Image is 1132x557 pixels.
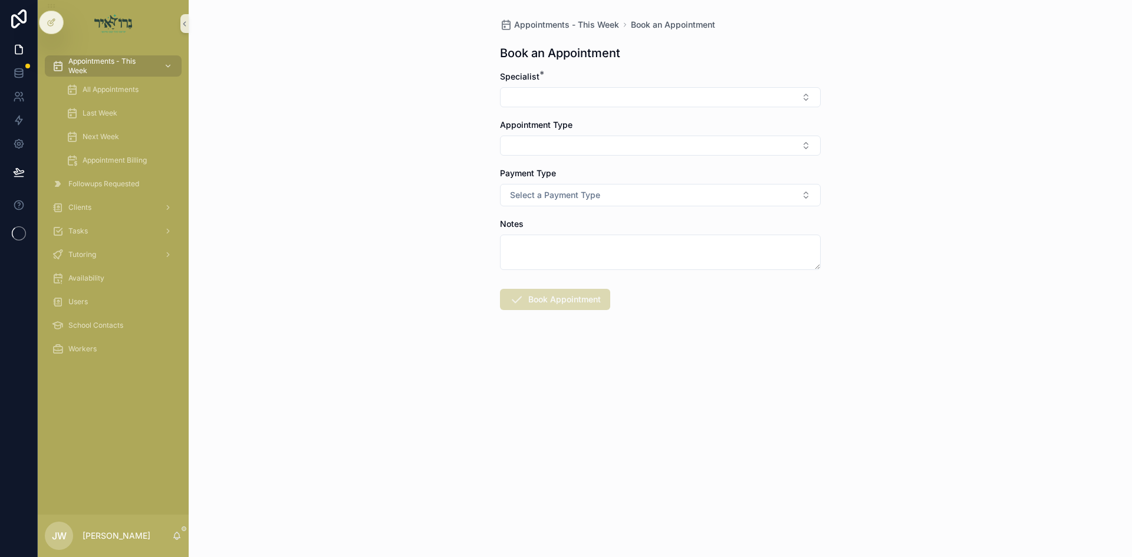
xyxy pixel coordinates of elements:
a: Tutoring [45,244,182,265]
span: Specialist [500,71,539,81]
a: Appointment Billing [59,150,182,171]
img: App logo [94,14,133,33]
a: Users [45,291,182,312]
a: Appointments - This Week [45,55,182,77]
a: Tasks [45,220,182,242]
span: Appointments - This Week [68,57,154,75]
a: Last Week [59,103,182,124]
button: Select Button [500,136,821,156]
span: JW [52,529,67,543]
a: Workers [45,338,182,360]
span: Next Week [83,132,119,141]
span: Appointment Billing [83,156,147,165]
a: Book an Appointment [631,19,715,31]
span: Appointments - This Week [514,19,619,31]
p: [PERSON_NAME] [83,530,150,542]
a: Next Week [59,126,182,147]
span: Workers [68,344,97,354]
a: Followups Requested [45,173,182,195]
span: Last Week [83,108,117,118]
span: Users [68,297,88,306]
span: Tasks [68,226,88,236]
span: Appointment Type [500,120,572,130]
span: Select a Payment Type [510,189,600,201]
span: Followups Requested [68,179,139,189]
span: All Appointments [83,85,139,94]
a: All Appointments [59,79,182,100]
div: scrollable content [38,47,189,375]
a: School Contacts [45,315,182,336]
button: Select Button [500,184,821,206]
span: Clients [68,203,91,212]
span: Tutoring [68,250,96,259]
span: Availability [68,273,104,283]
span: School Contacts [68,321,123,330]
span: Payment Type [500,168,556,178]
h1: Book an Appointment [500,45,620,61]
a: Clients [45,197,182,218]
span: Notes [500,219,524,229]
button: Select Button [500,87,821,107]
a: Appointments - This Week [500,19,619,31]
a: Availability [45,268,182,289]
